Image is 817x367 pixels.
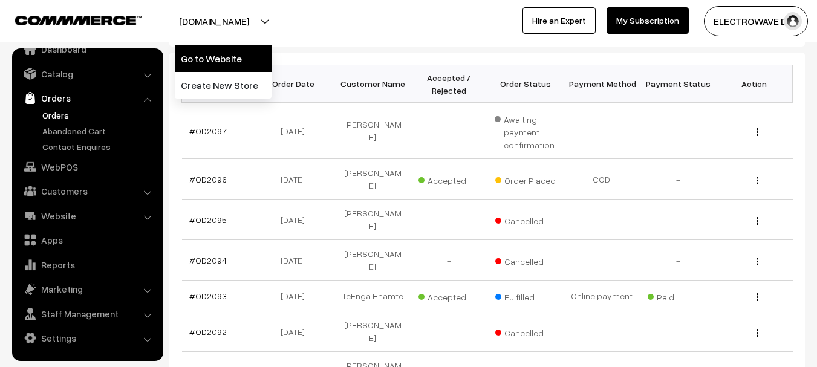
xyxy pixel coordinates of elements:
[640,65,716,103] th: Payment Status
[495,171,556,187] span: Order Placed
[258,311,334,352] td: [DATE]
[704,6,808,36] button: ELECTROWAVE DE…
[411,65,487,103] th: Accepted / Rejected
[640,240,716,281] td: -
[39,125,159,137] a: Abandoned Cart
[15,12,121,27] a: COMMMERCE
[640,159,716,200] td: -
[411,311,487,352] td: -
[334,65,411,103] th: Customer Name
[411,200,487,240] td: -
[189,255,227,265] a: #OD2094
[334,240,411,281] td: [PERSON_NAME]
[784,12,802,30] img: user
[258,200,334,240] td: [DATE]
[189,215,227,225] a: #OD2095
[15,303,159,325] a: Staff Management
[258,281,334,311] td: [DATE]
[258,65,334,103] th: Order Date
[258,103,334,159] td: [DATE]
[15,254,159,276] a: Reports
[15,327,159,349] a: Settings
[757,293,758,301] img: Menu
[15,38,159,60] a: Dashboard
[189,126,227,136] a: #OD2097
[15,180,159,202] a: Customers
[418,288,479,304] span: Accepted
[15,87,159,109] a: Orders
[175,45,272,72] a: Go to Website
[334,103,411,159] td: [PERSON_NAME]
[640,200,716,240] td: -
[189,291,227,301] a: #OD2093
[411,103,487,159] td: -
[334,200,411,240] td: [PERSON_NAME]
[495,212,556,227] span: Cancelled
[495,323,556,339] span: Cancelled
[418,171,479,187] span: Accepted
[495,252,556,268] span: Cancelled
[39,140,159,153] a: Contact Enquires
[411,240,487,281] td: -
[487,65,564,103] th: Order Status
[757,329,758,337] img: Menu
[648,288,708,304] span: Paid
[564,159,640,200] td: COD
[175,72,272,99] a: Create New Store
[189,174,227,184] a: #OD2096
[640,103,716,159] td: -
[757,217,758,225] img: Menu
[258,240,334,281] td: [DATE]
[564,65,640,103] th: Payment Method
[15,16,142,25] img: COMMMERCE
[15,205,159,227] a: Website
[495,288,556,304] span: Fulfilled
[716,65,792,103] th: Action
[757,258,758,265] img: Menu
[640,311,716,352] td: -
[334,281,411,311] td: TeEnga Hnamte
[39,109,159,122] a: Orders
[15,63,159,85] a: Catalog
[757,177,758,184] img: Menu
[564,281,640,311] td: Online payment
[258,159,334,200] td: [DATE]
[15,156,159,178] a: WebPOS
[757,128,758,136] img: Menu
[15,278,159,300] a: Marketing
[334,159,411,200] td: [PERSON_NAME]
[495,110,556,151] span: Awaiting payment confirmation
[607,7,689,34] a: My Subscription
[137,6,291,36] button: [DOMAIN_NAME]
[15,229,159,251] a: Apps
[522,7,596,34] a: Hire an Expert
[334,311,411,352] td: [PERSON_NAME]
[189,326,227,337] a: #OD2092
